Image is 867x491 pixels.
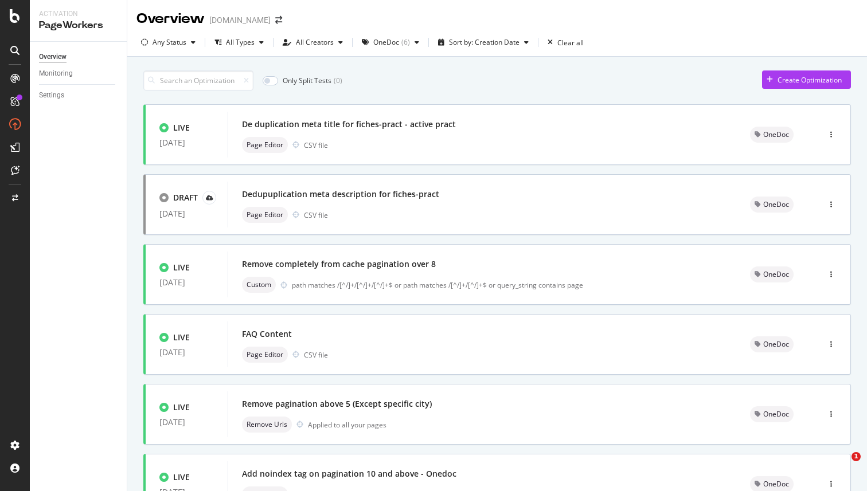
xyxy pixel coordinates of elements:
a: Monitoring [39,68,119,80]
div: PageWorkers [39,19,118,32]
button: Create Optimization [762,70,851,89]
div: Remove completely from cache pagination over 8 [242,258,436,270]
div: CSV file [304,350,328,360]
div: neutral label [750,266,794,282]
span: Custom [247,281,271,288]
div: LIVE [173,262,190,273]
div: neutral label [750,406,794,422]
button: Any Status [136,33,200,52]
div: Create Optimization [778,75,842,85]
div: Activation [39,9,118,19]
div: FAQ Content [242,328,292,340]
span: OneDoc [763,131,789,138]
span: 1 [852,452,861,461]
div: [DATE] [159,418,214,427]
div: neutral label [242,347,288,363]
button: Sort by: Creation Date [433,33,533,52]
div: CSV file [304,210,328,220]
span: Page Editor [247,142,283,148]
div: All Creators [296,39,334,46]
div: neutral label [242,207,288,223]
span: OneDoc [763,271,789,278]
div: Any Status [153,39,186,46]
input: Search an Optimization [143,70,253,91]
div: OneDoc [373,39,399,46]
div: Add noindex tag on pagination 10 and above - Onedoc [242,468,456,480]
div: Dedupuplication meta description for fiches-pract [242,188,439,200]
div: LIVE [173,402,190,413]
a: Overview [39,51,119,63]
div: neutral label [750,336,794,352]
div: neutral label [242,277,276,293]
div: Clear all [557,38,584,48]
div: LIVE [173,472,190,483]
span: OneDoc [763,201,789,208]
div: [DATE] [159,138,214,147]
div: neutral label [750,127,794,143]
span: OneDoc [763,411,789,418]
div: Settings [39,89,64,101]
span: Remove Urls [247,421,287,428]
span: Page Editor [247,351,283,358]
span: OneDoc [763,341,789,348]
button: Clear all [543,33,584,52]
div: Only Split Tests [283,76,331,85]
button: OneDoc(6) [357,33,424,52]
div: All Types [226,39,255,46]
div: neutral label [242,417,292,433]
div: Applied to all your pages [308,420,386,430]
div: LIVE [173,332,190,343]
div: neutral label [750,197,794,213]
div: [DOMAIN_NAME] [209,14,271,26]
div: [DATE] [159,278,214,287]
div: Remove pagination above 5 (Except specific city) [242,398,432,410]
div: ( 6 ) [401,39,410,46]
button: All Creators [278,33,347,52]
div: [DATE] [159,348,214,357]
div: [DATE] [159,209,214,218]
iframe: Intercom live chat [828,452,856,480]
div: LIVE [173,122,190,133]
span: Page Editor [247,211,283,218]
span: OneDoc [763,481,789,488]
div: arrow-right-arrow-left [275,16,282,24]
div: Overview [136,9,205,29]
div: De duplication meta title for fiches-pract - active pract [242,119,456,130]
div: DRAFT [173,192,198,203]
a: Settings [39,89,119,101]
div: CSV file [304,140,328,150]
div: Sort by: Creation Date [449,39,520,46]
div: path matches /[^/]+/[^/]+/[^/]+$ or path matches /[^/]+/[^/]+$ or query_string contains page [292,280,722,290]
div: neutral label [242,137,288,153]
div: ( 0 ) [334,76,342,85]
div: Overview [39,51,67,63]
div: Monitoring [39,68,73,80]
button: All Types [210,33,268,52]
